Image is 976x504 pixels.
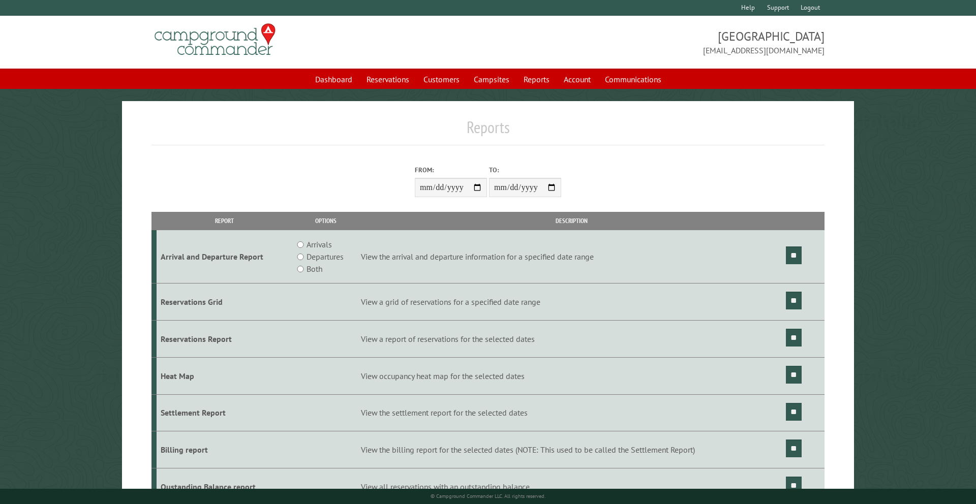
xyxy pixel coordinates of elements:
[307,263,322,275] label: Both
[360,70,415,89] a: Reservations
[558,70,597,89] a: Account
[359,212,784,230] th: Description
[157,431,293,468] td: Billing report
[151,117,825,145] h1: Reports
[307,238,332,250] label: Arrivals
[359,283,784,321] td: View a grid of reservations for a specified date range
[359,230,784,283] td: View the arrival and departure information for a specified date range
[468,70,515,89] a: Campsites
[359,431,784,468] td: View the billing report for the selected dates (NOTE: This used to be called the Settlement Report)
[307,250,344,263] label: Departures
[151,20,279,59] img: Campground Commander
[157,394,293,431] td: Settlement Report
[157,283,293,321] td: Reservations Grid
[293,212,359,230] th: Options
[359,394,784,431] td: View the settlement report for the selected dates
[488,28,825,56] span: [GEOGRAPHIC_DATA] [EMAIL_ADDRESS][DOMAIN_NAME]
[489,165,561,175] label: To:
[417,70,466,89] a: Customers
[157,357,293,394] td: Heat Map
[599,70,667,89] a: Communications
[157,212,293,230] th: Report
[157,230,293,283] td: Arrival and Departure Report
[415,165,487,175] label: From:
[309,70,358,89] a: Dashboard
[359,320,784,357] td: View a report of reservations for the selected dates
[517,70,556,89] a: Reports
[359,357,784,394] td: View occupancy heat map for the selected dates
[431,493,545,499] small: © Campground Commander LLC. All rights reserved.
[157,320,293,357] td: Reservations Report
